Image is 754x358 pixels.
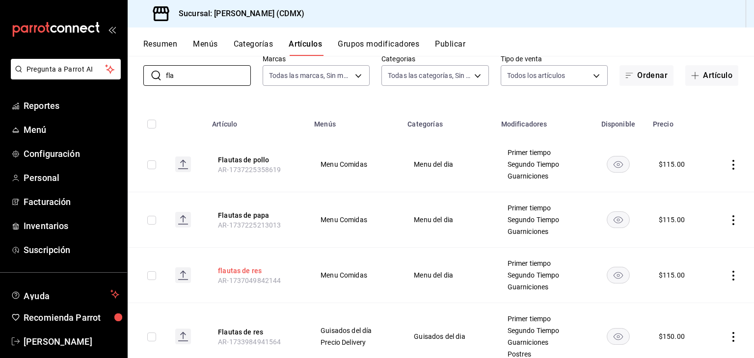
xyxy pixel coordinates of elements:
[143,39,754,56] div: navigation tabs
[171,8,304,20] h3: Sucursal: [PERSON_NAME] (CDMX)
[607,211,630,228] button: availability-product
[508,260,577,267] span: Primer tiempo
[206,105,308,137] th: Artículo
[218,166,281,174] span: AR-1737225358619
[108,26,116,33] button: open_drawer_menu
[501,55,608,62] label: Tipo de venta
[24,243,119,256] span: Suscripción
[507,71,565,80] span: Todos los artículos
[218,277,281,284] span: AR-1737049842144
[7,71,121,81] a: Pregunta a Parrot AI
[218,210,296,220] button: edit-product-location
[24,288,107,300] span: Ayuda
[728,160,738,170] button: actions
[24,311,119,324] span: Recomienda Parrot
[508,173,577,179] span: Guarniciones
[218,266,296,276] button: edit-product-location
[321,339,389,346] span: Precio Delivery
[308,105,402,137] th: Menús
[234,39,273,56] button: Categorías
[218,221,281,229] span: AR-1737225213013
[24,171,119,184] span: Personal
[218,155,296,165] button: edit-product-location
[24,99,119,112] span: Reportes
[218,327,296,337] button: edit-product-location
[24,219,119,232] span: Inventarios
[24,335,119,348] span: [PERSON_NAME]
[590,105,647,137] th: Disponible
[508,315,577,322] span: Primer tiempo
[381,55,489,62] label: Categorías
[321,161,389,168] span: Menu Comidas
[607,156,630,173] button: availability-product
[289,39,322,56] button: Artículos
[728,271,738,281] button: actions
[414,333,483,340] span: Guisados del dia
[218,338,281,346] span: AR-1733984941564
[508,216,577,223] span: Segundo Tiempo
[143,39,177,56] button: Resumen
[685,65,738,86] button: Artículo
[414,216,483,223] span: Menu del dia
[508,327,577,334] span: Segundo Tiempo
[24,123,119,136] span: Menú
[728,215,738,225] button: actions
[619,65,673,86] button: Ordenar
[495,105,590,137] th: Modificadores
[508,339,577,346] span: Guarniciones
[321,216,389,223] span: Menu Comidas
[193,39,217,56] button: Menús
[321,327,389,334] span: Guisados del día
[27,64,106,75] span: Pregunta a Parrot AI
[659,332,685,341] div: $ 150.00
[508,351,577,358] span: Postres
[728,332,738,342] button: actions
[659,215,685,225] div: $ 115.00
[508,205,577,211] span: Primer tiempo
[321,272,389,279] span: Menu Comidas
[435,39,465,56] button: Publicar
[414,161,483,168] span: Menu del dia
[269,71,352,80] span: Todas las marcas, Sin marca
[508,272,577,279] span: Segundo Tiempo
[24,147,119,160] span: Configuración
[508,149,577,156] span: Primer tiempo
[338,39,419,56] button: Grupos modificadores
[11,59,121,79] button: Pregunta a Parrot AI
[414,272,483,279] span: Menu del dia
[508,161,577,168] span: Segundo Tiempo
[24,195,119,208] span: Facturación
[508,283,577,290] span: Guarniciones
[607,267,630,283] button: availability-product
[388,71,471,80] span: Todas las categorías, Sin categoría
[659,159,685,169] div: $ 115.00
[402,105,495,137] th: Categorías
[508,228,577,235] span: Guarniciones
[166,66,251,85] input: Buscar artículo
[263,55,370,62] label: Marcas
[647,105,708,137] th: Precio
[659,270,685,280] div: $ 115.00
[607,328,630,345] button: availability-product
